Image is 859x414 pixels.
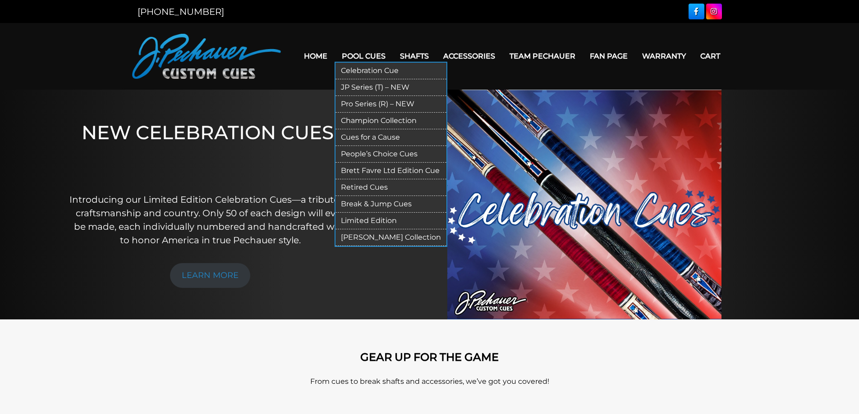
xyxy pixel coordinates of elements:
a: Accessories [436,45,502,68]
a: Pool Cues [335,45,393,68]
a: Limited Edition [335,213,446,229]
a: [PHONE_NUMBER] [138,6,224,17]
a: Warranty [635,45,693,68]
p: Introducing our Limited Edition Celebration Cues—a tribute to craftsmanship and country. Only 50 ... [69,193,352,247]
a: Shafts [393,45,436,68]
a: Break & Jump Cues [335,196,446,213]
a: [PERSON_NAME] Collection [335,229,446,246]
strong: GEAR UP FOR THE GAME [360,350,499,364]
h1: NEW CELEBRATION CUES! [69,121,352,180]
a: Celebration Cue [335,63,446,79]
a: People’s Choice Cues [335,146,446,163]
a: Home [297,45,335,68]
a: LEARN MORE [170,263,250,288]
p: From cues to break shafts and accessories, we’ve got you covered! [173,376,687,387]
a: Brett Favre Ltd Edition Cue [335,163,446,179]
a: Cues for a Cause [335,129,446,146]
a: Team Pechauer [502,45,583,68]
a: Pro Series (R) – NEW [335,96,446,113]
a: Retired Cues [335,179,446,196]
img: Pechauer Custom Cues [132,34,281,79]
a: Champion Collection [335,113,446,129]
a: Fan Page [583,45,635,68]
a: JP Series (T) – NEW [335,79,446,96]
a: Cart [693,45,727,68]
